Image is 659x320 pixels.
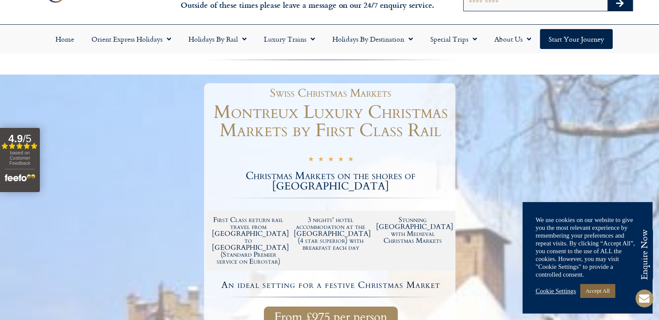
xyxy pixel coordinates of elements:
[180,29,255,49] a: Holidays by Rail
[536,216,640,278] div: We use cookies on our website to give you the most relevant experience by remembering your prefer...
[206,171,455,192] h2: Christmas Markets on the shores of [GEOGRAPHIC_DATA]
[348,155,354,165] i: ★
[540,29,613,49] a: Start your Journey
[83,29,180,49] a: Orient Express Holidays
[338,155,344,165] i: ★
[211,88,451,99] h1: Swiss Christmas Markets
[255,29,324,49] a: Luxury Trains
[4,29,655,49] nav: Menu
[318,155,324,165] i: ★
[324,29,422,49] a: Holidays by Destination
[47,29,83,49] a: Home
[422,29,486,49] a: Special Trips
[376,216,450,244] h2: Stunning [GEOGRAPHIC_DATA] with Medieval Christmas Markets
[208,281,454,290] h4: An ideal setting for a festive Christmas Market
[580,284,615,297] a: Accept All
[536,287,576,295] a: Cookie Settings
[206,103,455,140] h1: Montreux Luxury Christmas Markets by First Class Rail
[308,154,354,165] div: 5/5
[308,155,314,165] i: ★
[294,216,367,251] h2: 3 nights' hotel accommodation at the [GEOGRAPHIC_DATA] (4 star superior) with breakfast each day
[328,155,334,165] i: ★
[486,29,540,49] a: About Us
[212,216,286,265] h2: First Class return rail travel from [GEOGRAPHIC_DATA] to [GEOGRAPHIC_DATA] (Standard Premier serv...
